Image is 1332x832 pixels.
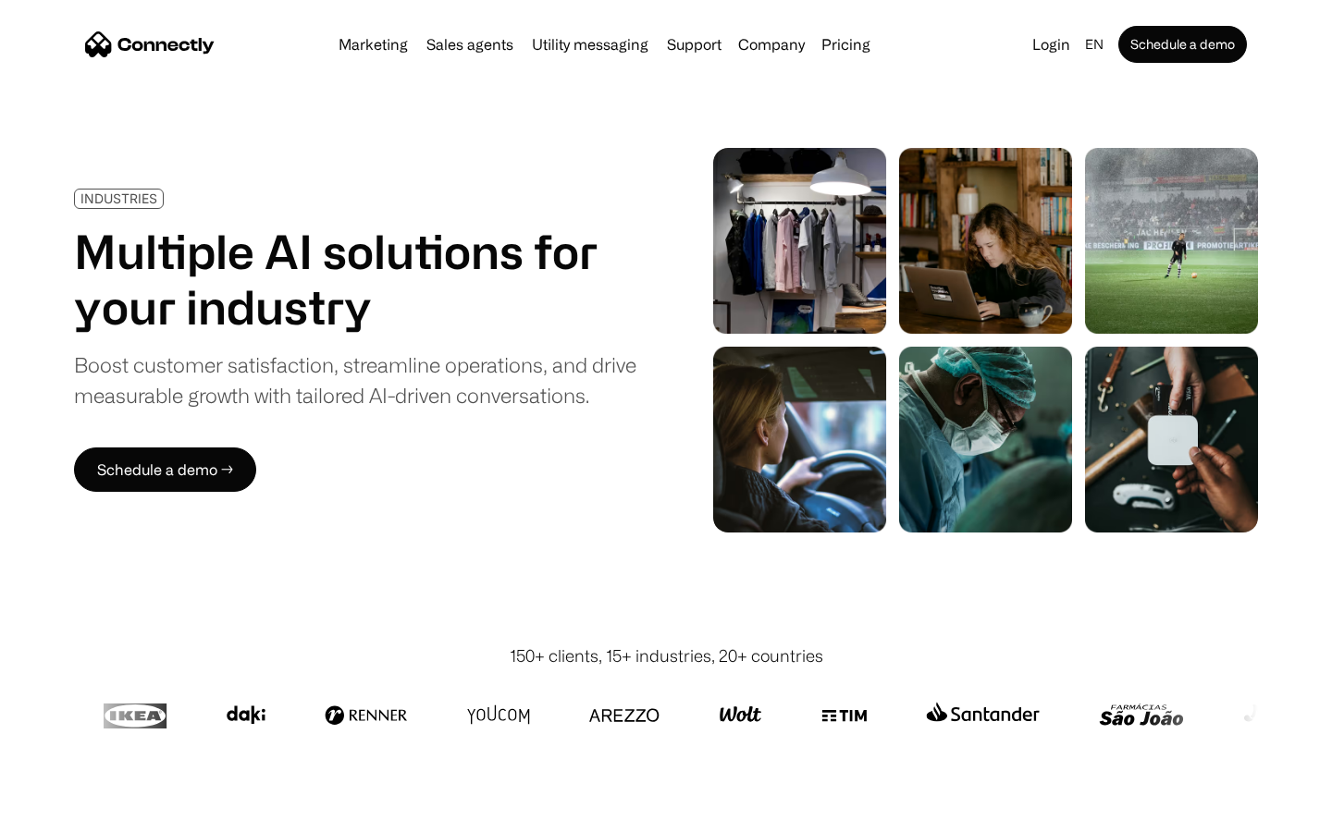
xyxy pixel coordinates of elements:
a: Sales agents [419,37,521,52]
ul: Language list [37,800,111,826]
div: Boost customer satisfaction, streamline operations, and drive measurable growth with tailored AI-... [74,349,636,410]
aside: Language selected: English [18,798,111,826]
div: INDUSTRIES [80,191,157,205]
div: 150+ clients, 15+ industries, 20+ countries [510,643,823,668]
a: Utility messaging [524,37,656,52]
a: Support [660,37,729,52]
div: Company [738,31,805,57]
h1: Multiple AI solutions for your industry [74,224,636,335]
a: Schedule a demo → [74,447,256,492]
a: Pricing [814,37,878,52]
div: en [1085,31,1104,57]
a: Schedule a demo [1118,26,1247,63]
a: Login [1025,31,1078,57]
a: Marketing [331,37,415,52]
